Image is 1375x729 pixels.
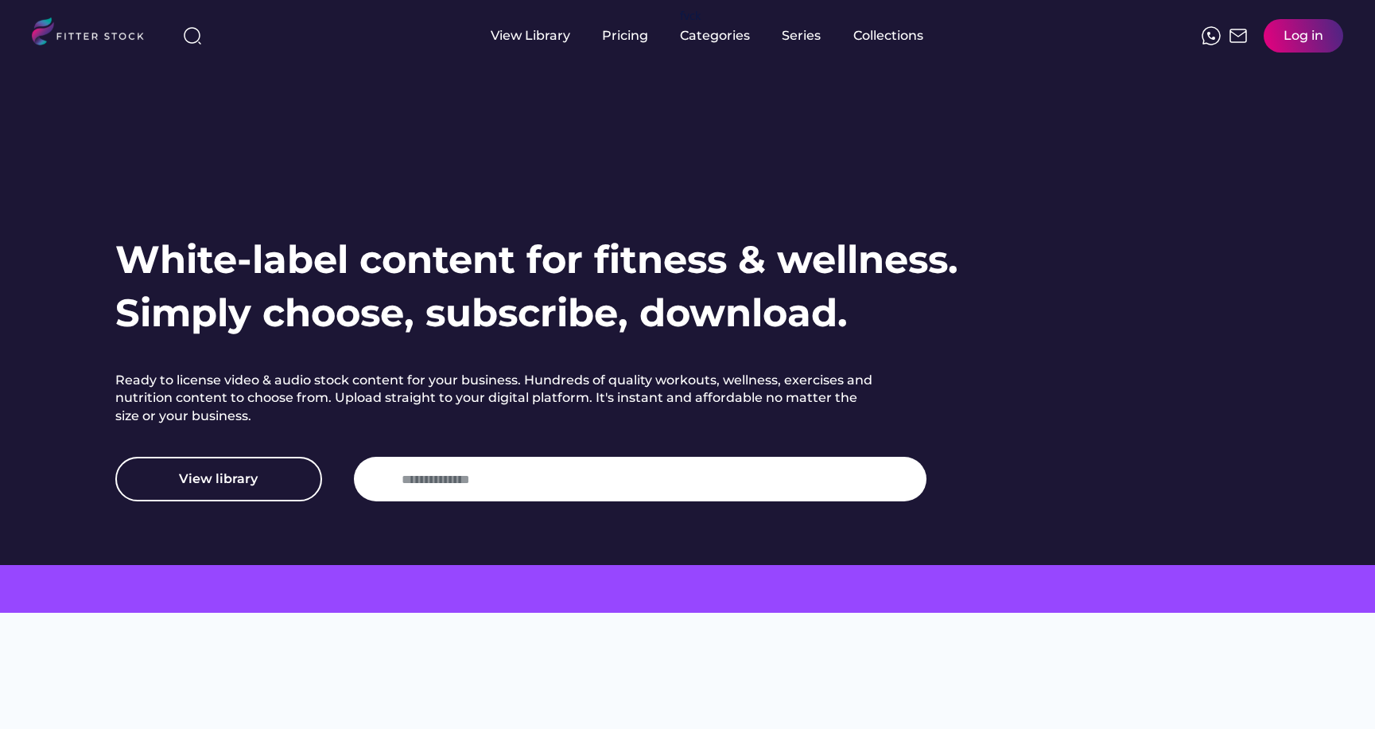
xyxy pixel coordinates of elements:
[370,470,389,489] img: yH5BAEAAAAALAAAAAABAAEAAAIBRAA7
[183,26,202,45] img: search-normal%203.svg
[491,27,570,45] div: View Library
[32,18,157,50] img: LOGO.svg
[115,233,958,340] h1: White-label content for fitness & wellness. Simply choose, subscribe, download.
[680,8,701,24] div: fvck
[1229,26,1248,45] img: Frame%2051.svg
[680,27,750,45] div: Categories
[853,27,923,45] div: Collections
[602,27,648,45] div: Pricing
[1284,27,1323,45] div: Log in
[115,457,322,501] button: View library
[1202,26,1221,45] img: meteor-icons_whatsapp%20%281%29.svg
[782,27,822,45] div: Series
[115,372,879,425] h2: Ready to license video & audio stock content for your business. Hundreds of quality workouts, wel...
